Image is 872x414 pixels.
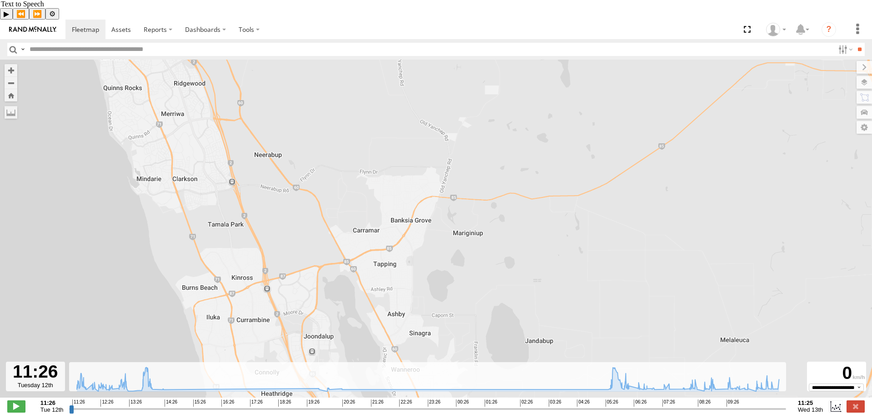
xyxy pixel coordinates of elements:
[221,399,234,407] span: 16:26
[5,89,17,101] button: Zoom Home
[45,8,59,20] button: Settings
[456,399,469,407] span: 00:26
[763,23,789,36] div: Julian Wright
[634,399,646,407] span: 06:26
[72,399,85,407] span: 11:26
[577,399,590,407] span: 04:26
[100,399,113,407] span: 12:26
[13,8,29,20] button: Previous
[428,399,441,407] span: 23:26
[29,8,45,20] button: Forward
[250,399,263,407] span: 17:26
[307,399,320,407] span: 19:26
[520,399,533,407] span: 02:26
[549,399,561,407] span: 03:26
[399,399,412,407] span: 22:26
[808,363,865,384] div: 0
[847,400,865,412] label: Close
[179,20,232,39] label: Dashboards
[815,20,842,39] a: ?
[798,406,823,413] span: Wed 13th Aug 2025
[662,399,675,407] span: 07:26
[193,399,206,407] span: 15:26
[485,399,497,407] span: 01:26
[5,64,17,76] button: Zoom in
[9,26,56,33] img: rand-logo.svg
[857,121,872,134] label: Map Settings
[727,399,739,407] span: 09:26
[737,20,756,39] span: Full Screen Dashboard
[342,399,355,407] span: 20:26
[835,43,854,56] label: Search Filter Options
[606,399,618,407] span: 05:26
[822,22,836,37] i: ?
[7,400,25,412] label: Play/Stop
[5,106,17,119] label: Measure
[40,406,64,413] span: Tue 12th Aug 2025
[165,399,177,407] span: 14:26
[19,43,26,56] label: Search Query
[847,20,867,39] label: System Management
[792,20,812,39] label: Notifications
[40,399,64,406] strong: 11:26
[5,76,17,89] button: Zoom out
[698,399,711,407] span: 08:26
[129,399,142,407] span: 13:26
[278,399,291,407] span: 18:26
[798,399,823,406] strong: 11:25
[371,399,384,407] span: 21:26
